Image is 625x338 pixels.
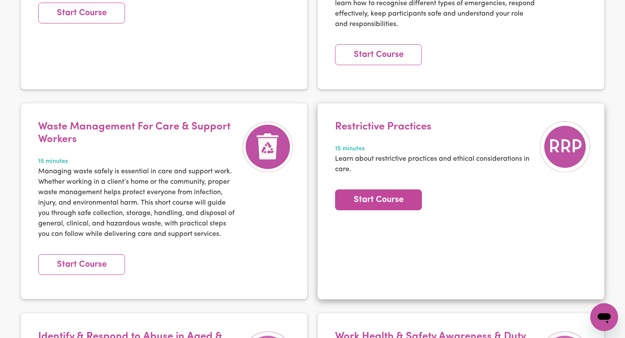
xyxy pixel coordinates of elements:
p: Managing waste safely is essential in care and support work. Whether working in a client’s home o... [38,166,238,239]
a: Start Course [335,189,422,210]
span: 15 minutes [38,157,238,166]
a: Start Course [38,3,125,23]
h4: Restrictive Practices [335,121,535,133]
h4: Waste Management For Care & Support Workers [38,121,238,146]
p: Learn about restrictive practices and ethical considerations in care. [335,154,535,175]
span: 15 minutes [335,144,535,154]
a: Start Course [335,44,422,65]
iframe: Button to launch messaging window [590,303,618,331]
a: Start Course [38,254,125,275]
